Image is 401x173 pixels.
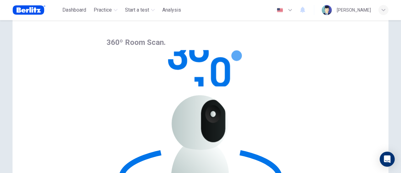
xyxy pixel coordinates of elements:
[62,6,86,14] span: Dashboard
[91,4,120,16] button: Practice
[94,6,112,14] span: Practice
[337,6,371,14] div: [PERSON_NAME]
[160,4,184,16] div: You need a license to access this content
[60,4,89,16] button: Dashboard
[276,8,284,13] img: en
[162,6,181,14] span: Analysis
[13,4,45,16] img: Berlitz Brasil logo
[125,6,149,14] span: Start a test
[322,5,332,15] img: Profile picture
[13,4,60,16] a: Berlitz Brasil logo
[380,152,395,167] div: Open Intercom Messenger
[160,4,184,16] button: Analysis
[122,4,157,16] button: Start a test
[107,38,166,47] span: 360º Room Scan.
